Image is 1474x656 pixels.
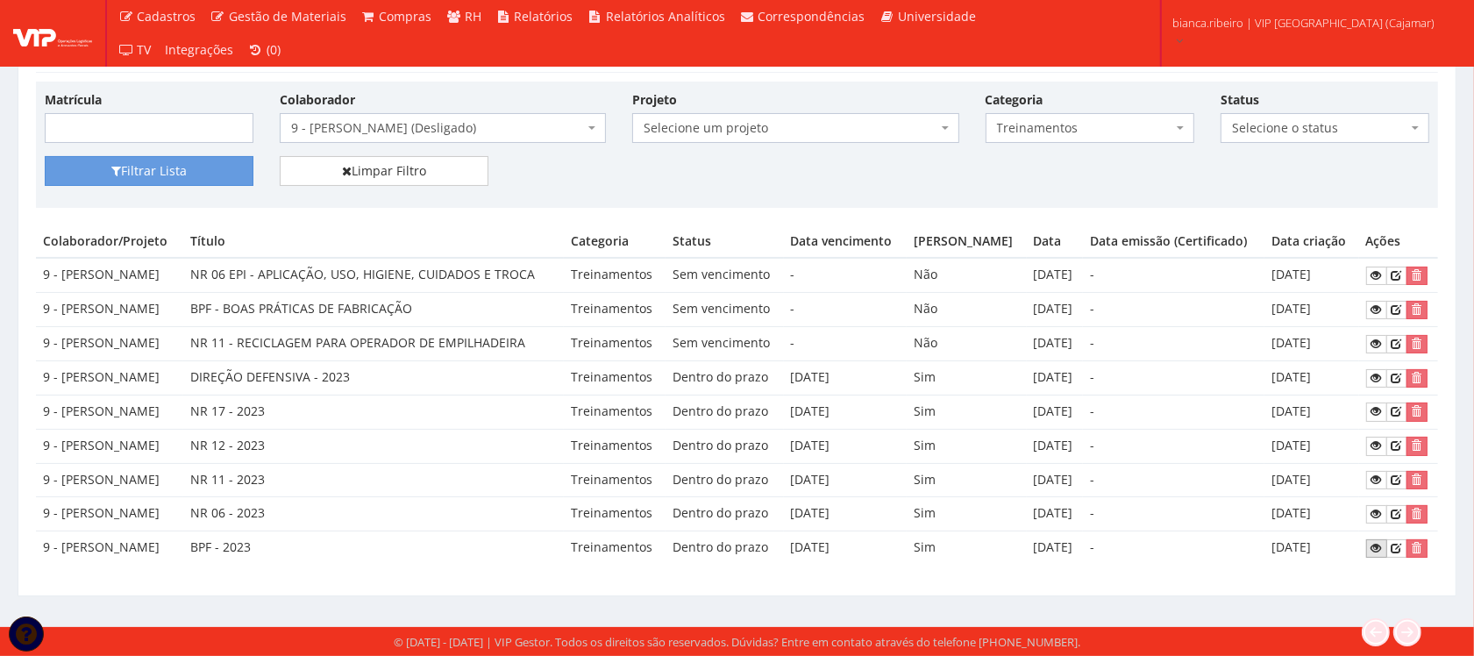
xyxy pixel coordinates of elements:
td: Não [907,258,1027,292]
div: © [DATE] - [DATE] | VIP Gestor. Todos os direitos são reservados. Dúvidas? Entre em contato atrav... [394,634,1080,651]
td: [DATE] [1264,360,1358,395]
th: Categoria [564,225,666,258]
td: [DATE] [1264,497,1358,531]
span: Compras [380,8,432,25]
td: 9 - [PERSON_NAME] [36,395,183,429]
th: Ações [1359,225,1438,258]
td: [DATE] [784,429,907,463]
td: [DATE] [1027,531,1084,565]
td: 9 - [PERSON_NAME] [36,531,183,565]
td: Sim [907,429,1027,463]
td: [DATE] [1264,463,1358,497]
td: BPF - 2023 [183,531,564,565]
td: 9 - [PERSON_NAME] [36,429,183,463]
td: [DATE] [1264,429,1358,463]
label: Projeto [632,91,677,109]
span: Relatórios Analíticos [606,8,725,25]
td: Treinamentos [564,531,666,565]
td: NR 11 - RECICLAGEM PARA OPERADOR DE EMPILHADEIRA [183,327,564,361]
td: [DATE] [784,360,907,395]
span: Cadastros [138,8,196,25]
span: Relatórios [515,8,573,25]
td: [DATE] [1264,293,1358,327]
button: Filtrar Lista [45,156,253,186]
td: - [1083,463,1264,497]
td: - [784,327,907,361]
td: Sim [907,463,1027,497]
td: [DATE] [784,497,907,531]
td: Dentro do prazo [666,429,784,463]
td: [DATE] [1027,429,1084,463]
td: 9 - [PERSON_NAME] [36,360,183,395]
span: bianca.ribeiro | VIP [GEOGRAPHIC_DATA] (Cajamar) [1172,14,1435,32]
td: [DATE] [1027,395,1084,429]
span: TV [138,41,152,58]
td: [DATE] [1027,327,1084,361]
td: 9 - [PERSON_NAME] [36,327,183,361]
td: 9 - [PERSON_NAME] [36,497,183,531]
td: Dentro do prazo [666,497,784,531]
td: [DATE] [1027,463,1084,497]
td: NR 06 EPI - APLICAÇÃO, USO, HIGIENE, CUIDADOS E TROCA [183,258,564,292]
td: Treinamentos [564,429,666,463]
td: [DATE] [784,395,907,429]
td: [DATE] [1264,327,1358,361]
label: Status [1221,91,1259,109]
td: Treinamentos [564,258,666,292]
th: Data emissão (Certificado) [1083,225,1264,258]
td: NR 17 - 2023 [183,395,564,429]
td: NR 06 - 2023 [183,497,564,531]
td: - [1083,497,1264,531]
span: 9 - WANDER JURADO DE SOUZA (Desligado) [291,119,584,137]
th: Colaborador/Projeto [36,225,183,258]
td: - [1083,395,1264,429]
td: Dentro do prazo [666,395,784,429]
td: Treinamentos [564,360,666,395]
td: Sim [907,395,1027,429]
span: Selecione um projeto [632,113,958,143]
td: NR 12 - 2023 [183,429,564,463]
td: Treinamentos [564,293,666,327]
span: Correspondências [758,8,865,25]
td: Sim [907,497,1027,531]
td: Dentro do prazo [666,531,784,565]
span: Universidade [898,8,976,25]
span: Treinamentos [997,119,1172,137]
span: Treinamentos [986,113,1194,143]
span: Gestão de Materiais [229,8,346,25]
td: Não [907,293,1027,327]
td: Sim [907,360,1027,395]
td: [DATE] [1027,293,1084,327]
td: Treinamentos [564,327,666,361]
td: [DATE] [784,531,907,565]
td: [DATE] [1264,395,1358,429]
td: [DATE] [784,463,907,497]
td: - [1083,293,1264,327]
td: Dentro do prazo [666,463,784,497]
td: Sim [907,531,1027,565]
label: Colaborador [280,91,355,109]
th: Título [183,225,564,258]
span: RH [465,8,481,25]
td: - [1083,258,1264,292]
td: [DATE] [1027,360,1084,395]
span: Selecione um projeto [644,119,936,137]
td: 9 - [PERSON_NAME] [36,463,183,497]
td: Sem vencimento [666,293,784,327]
span: 9 - WANDER JURADO DE SOUZA (Desligado) [280,113,606,143]
td: Sem vencimento [666,327,784,361]
th: Status [666,225,784,258]
span: Selecione o status [1232,119,1407,137]
td: 9 - [PERSON_NAME] [36,258,183,292]
td: Não [907,327,1027,361]
td: - [1083,360,1264,395]
td: - [784,293,907,327]
th: Data vencimento [784,225,907,258]
span: Integrações [166,41,234,58]
td: [DATE] [1264,258,1358,292]
td: Sem vencimento [666,258,784,292]
td: [DATE] [1027,258,1084,292]
td: BPF - BOAS PRÁTICAS DE FABRICAÇÃO [183,293,564,327]
label: Matrícula [45,91,102,109]
td: - [1083,429,1264,463]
